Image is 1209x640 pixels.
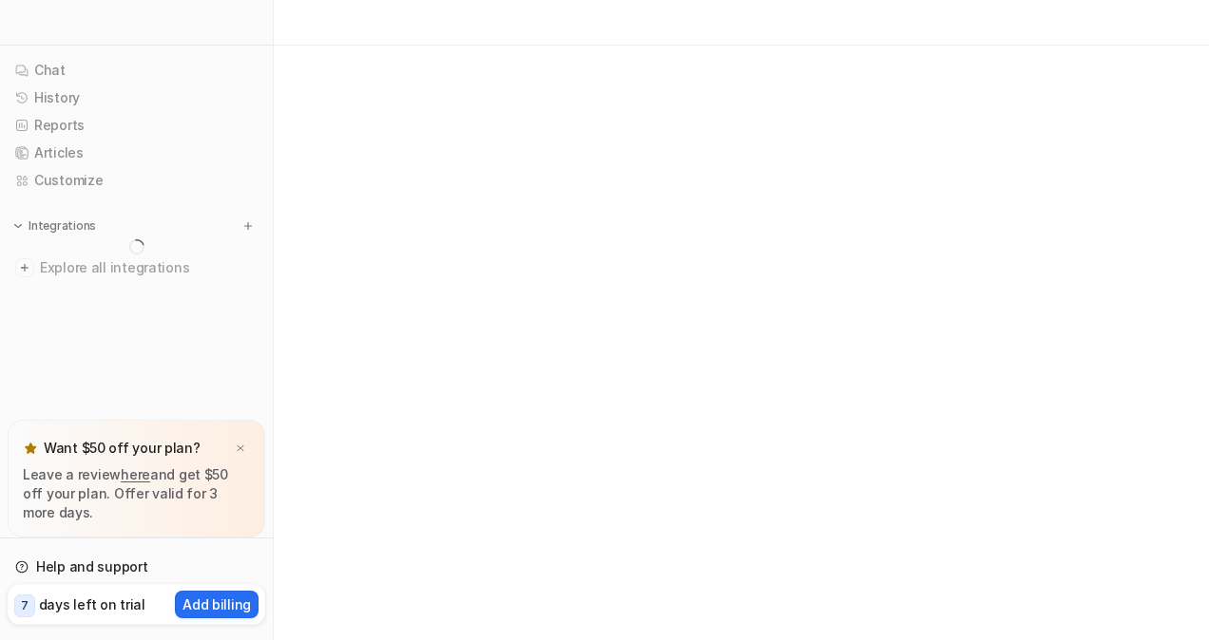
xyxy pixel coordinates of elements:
[182,594,251,614] p: Add billing
[8,554,265,580] a: Help and support
[8,57,265,84] a: Chat
[8,254,265,281] a: Explore all integrations
[8,112,265,139] a: Reports
[11,219,25,233] img: expand menu
[121,466,150,482] a: here
[21,597,29,614] p: 7
[29,218,96,234] p: Integrations
[23,441,38,456] img: star
[15,258,34,277] img: explore all integrations
[40,253,258,283] span: Explore all integrations
[8,85,265,111] a: History
[8,140,265,166] a: Articles
[175,591,259,618] button: Add billing
[235,442,246,455] img: x
[8,167,265,194] a: Customize
[8,216,102,235] button: Integrations
[44,439,201,458] p: Want $50 off your plan?
[39,594,145,614] p: days left on trial
[241,219,255,233] img: menu_add.svg
[23,465,250,522] p: Leave a review and get $50 off your plan. Offer valid for 3 more days.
